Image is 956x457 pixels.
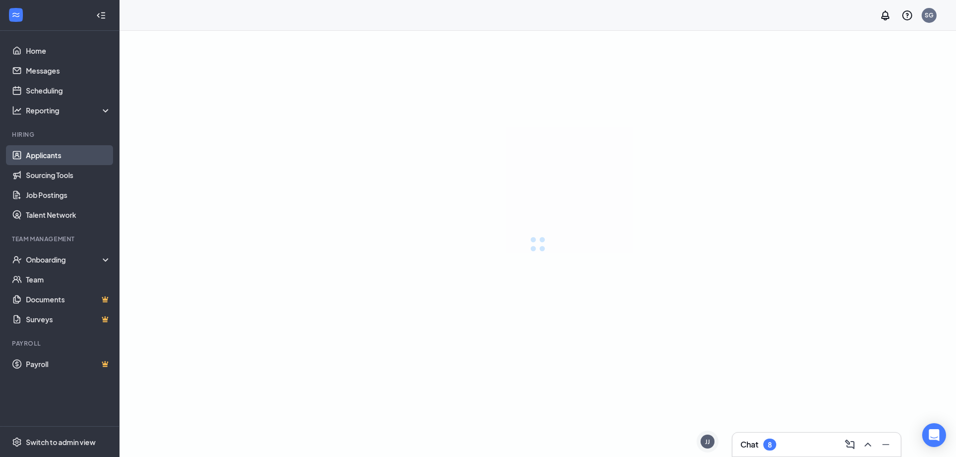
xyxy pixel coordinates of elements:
a: Messages [26,61,111,81]
a: Applicants [26,145,111,165]
svg: ChevronUp [862,439,874,451]
svg: UserCheck [12,255,22,265]
div: Switch to admin view [26,437,96,447]
a: Home [26,41,111,61]
a: Team [26,270,111,289]
svg: Settings [12,437,22,447]
div: Open Intercom Messenger [922,423,946,447]
svg: Notifications [879,9,891,21]
div: Reporting [26,105,112,115]
button: Minimize [877,437,893,453]
a: Job Postings [26,185,111,205]
a: DocumentsCrown [26,289,111,309]
div: JJ [705,438,710,446]
svg: QuestionInfo [901,9,913,21]
a: Talent Network [26,205,111,225]
a: Sourcing Tools [26,165,111,185]
div: Payroll [12,339,109,348]
div: Onboarding [26,255,112,265]
svg: Minimize [880,439,892,451]
svg: WorkstreamLogo [11,10,21,20]
a: Scheduling [26,81,111,100]
div: Team Management [12,235,109,243]
button: ChevronUp [859,437,875,453]
button: ComposeMessage [841,437,857,453]
a: PayrollCrown [26,354,111,374]
h3: Chat [740,439,758,450]
div: 8 [768,441,772,449]
a: SurveysCrown [26,309,111,329]
div: Hiring [12,130,109,139]
svg: Collapse [96,10,106,20]
svg: ComposeMessage [844,439,856,451]
div: SG [925,11,934,19]
svg: Analysis [12,105,22,115]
